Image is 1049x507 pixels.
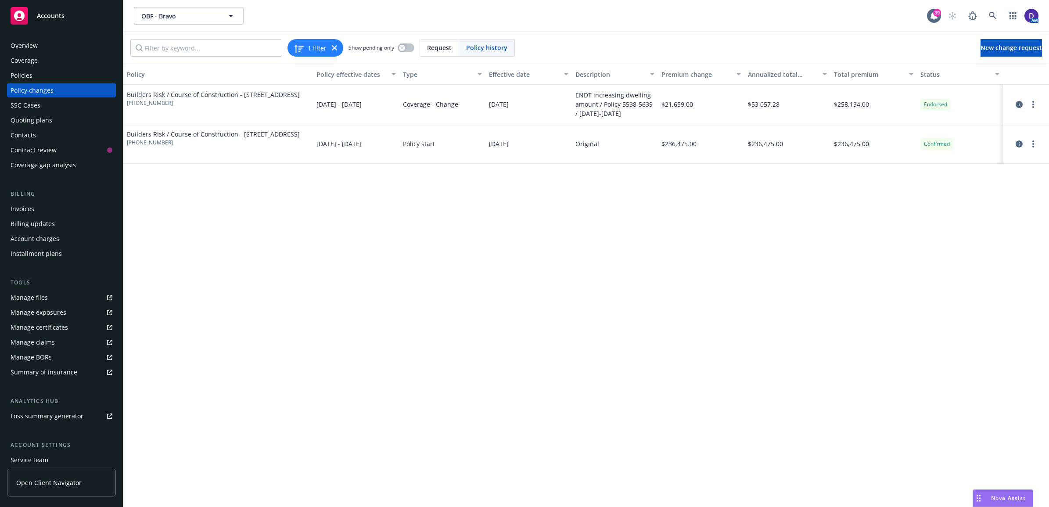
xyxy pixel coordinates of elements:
[489,139,509,148] span: [DATE]
[127,99,300,107] span: [PHONE_NUMBER]
[748,100,780,109] span: $53,057.28
[11,217,55,231] div: Billing updates
[11,202,34,216] div: Invoices
[984,7,1002,25] a: Search
[466,43,507,52] span: Policy history
[7,320,116,334] a: Manage certificates
[11,128,36,142] div: Contacts
[141,11,217,21] span: OBF - Bravo
[7,4,116,28] a: Accounts
[575,70,645,79] div: Description
[134,7,244,25] button: OBF - Bravo
[575,90,654,118] div: ENDT increasing dwelling amount / Policy 5538-5639 / [DATE]-[DATE]
[127,139,300,147] span: [PHONE_NUMBER]
[316,139,362,148] span: [DATE] - [DATE]
[981,39,1042,57] a: New change request
[7,247,116,261] a: Installment plans
[834,139,869,148] span: $236,475.00
[981,43,1042,52] span: New change request
[834,70,903,79] div: Total premium
[830,64,916,85] button: Total premium
[1014,139,1024,149] a: circleInformation
[661,100,693,109] span: $21,659.00
[924,140,950,148] span: Confirmed
[834,100,869,109] span: $258,134.00
[427,43,452,52] span: Request
[748,70,817,79] div: Annualized total premium change
[11,83,54,97] div: Policy changes
[1004,7,1022,25] a: Switch app
[11,54,38,68] div: Coverage
[11,291,48,305] div: Manage files
[7,158,116,172] a: Coverage gap analysis
[744,64,830,85] button: Annualized total premium change
[11,113,52,127] div: Quoting plans
[316,70,386,79] div: Policy effective dates
[7,278,116,287] div: Tools
[748,139,783,148] span: $236,475.00
[7,128,116,142] a: Contacts
[127,129,300,139] span: Builders Risk / Course of Construction - [STREET_ADDRESS]
[973,489,1033,507] button: Nova Assist
[399,64,485,85] button: Type
[313,64,399,85] button: Policy effective dates
[37,12,65,19] span: Accounts
[11,306,66,320] div: Manage exposures
[7,83,116,97] a: Policy changes
[11,158,76,172] div: Coverage gap analysis
[572,64,658,85] button: Description
[7,306,116,320] a: Manage exposures
[489,100,509,109] span: [DATE]
[7,350,116,364] a: Manage BORs
[575,139,599,148] div: Original
[7,68,116,83] a: Policies
[917,64,1003,85] button: Status
[658,64,744,85] button: Premium change
[924,101,947,108] span: Endorsed
[7,54,116,68] a: Coverage
[933,9,941,17] div: 39
[348,44,394,51] span: Show pending only
[1014,99,1024,110] a: circleInformation
[11,39,38,53] div: Overview
[7,190,116,198] div: Billing
[308,43,327,53] span: 1 filter
[920,70,990,79] div: Status
[661,70,731,79] div: Premium change
[944,7,961,25] a: Start snowing
[11,232,59,246] div: Account charges
[11,247,62,261] div: Installment plans
[316,100,362,109] span: [DATE] - [DATE]
[489,70,558,79] div: Effective date
[127,70,309,79] div: Policy
[7,98,116,112] a: SSC Cases
[16,478,82,487] span: Open Client Navigator
[991,494,1026,502] span: Nova Assist
[403,70,472,79] div: Type
[7,441,116,449] div: Account settings
[11,68,32,83] div: Policies
[403,139,435,148] span: Policy start
[964,7,981,25] a: Report a Bug
[7,143,116,157] a: Contract review
[7,217,116,231] a: Billing updates
[123,64,313,85] button: Policy
[973,490,984,507] div: Drag to move
[1028,139,1038,149] a: more
[130,39,282,57] input: Filter by keyword...
[11,350,52,364] div: Manage BORs
[7,291,116,305] a: Manage files
[7,39,116,53] a: Overview
[11,365,77,379] div: Summary of insurance
[11,143,57,157] div: Contract review
[11,98,40,112] div: SSC Cases
[7,397,116,406] div: Analytics hub
[7,409,116,423] a: Loss summary generator
[11,335,55,349] div: Manage claims
[7,453,116,467] a: Service team
[11,453,48,467] div: Service team
[7,113,116,127] a: Quoting plans
[11,409,83,423] div: Loss summary generator
[7,232,116,246] a: Account charges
